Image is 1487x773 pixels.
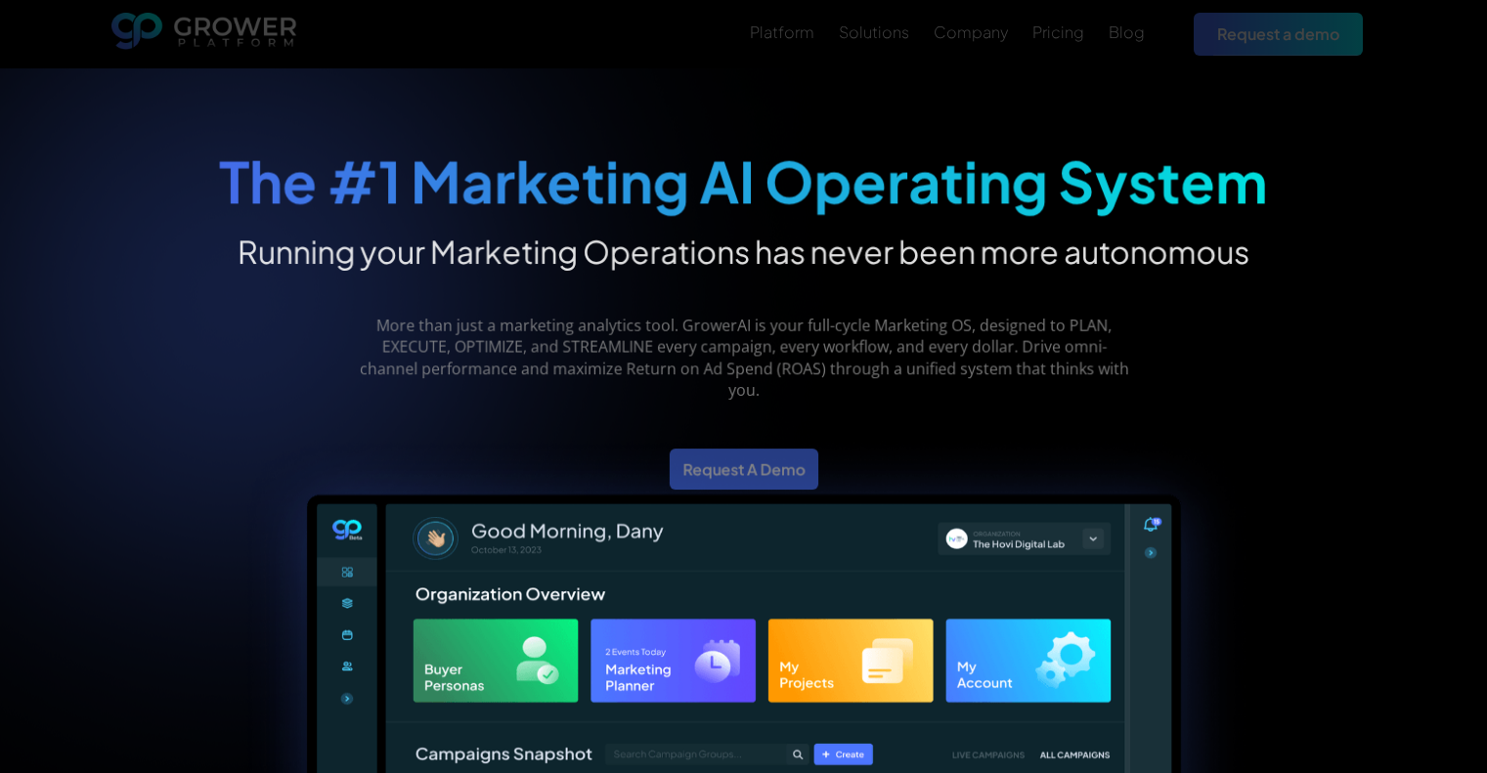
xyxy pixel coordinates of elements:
[750,21,814,44] a: Platform
[219,146,1268,217] strong: The #1 Marketing AI Operating System
[356,315,1130,401] p: More than just a marketing analytics tool. GrowerAI is your full-cycle Marketing OS, designed to ...
[111,13,297,56] a: home
[669,449,817,490] a: Request A Demo
[750,22,814,41] div: Platform
[839,22,909,41] div: Solutions
[219,232,1268,271] h2: Running your Marketing Operations has never been more autonomous
[1032,21,1084,44] a: Pricing
[934,21,1008,44] a: Company
[1032,22,1084,41] div: Pricing
[1109,21,1145,44] a: Blog
[1194,13,1363,55] a: Request a demo
[839,21,909,44] a: Solutions
[1109,22,1145,41] div: Blog
[934,22,1008,41] div: Company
